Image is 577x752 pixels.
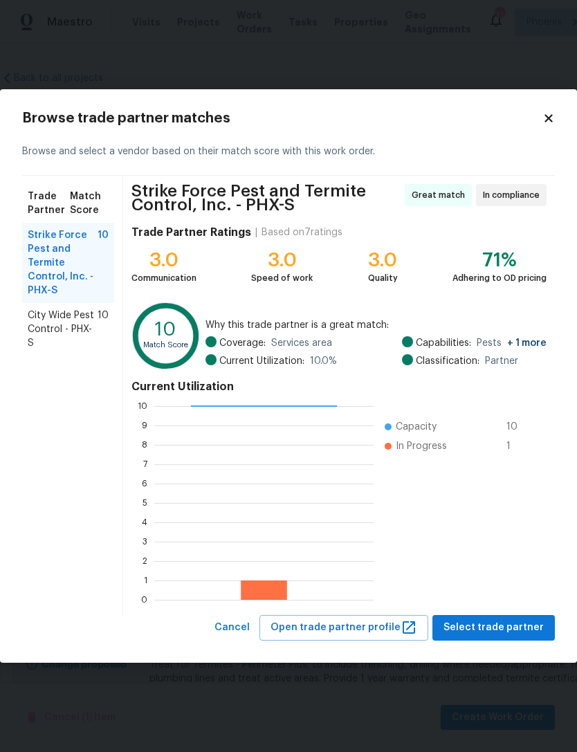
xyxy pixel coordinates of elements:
[259,615,428,641] button: Open trade partner profile
[142,479,147,488] text: 6
[483,188,545,202] span: In compliance
[443,619,544,636] span: Select trade partner
[70,190,109,217] span: Match Score
[219,336,266,350] span: Coverage:
[98,228,109,297] span: 10
[209,615,255,641] button: Cancel
[251,271,313,285] div: Speed of work
[416,336,471,350] span: Capabilities:
[412,188,470,202] span: Great match
[485,354,518,368] span: Partner
[262,226,342,239] div: Based on 7 ratings
[143,499,147,507] text: 5
[251,226,262,239] div: |
[507,338,547,348] span: + 1 more
[131,184,401,212] span: Strike Force Pest and Termite Control, Inc. - PHX-S
[396,420,437,434] span: Capacity
[271,336,332,350] span: Services area
[432,615,555,641] button: Select trade partner
[22,111,542,125] h2: Browse trade partner matches
[310,354,337,368] span: 10.0 %
[143,557,147,565] text: 2
[396,439,447,453] span: In Progress
[142,421,147,430] text: 9
[131,271,196,285] div: Communication
[131,380,547,394] h4: Current Utilization
[452,253,547,267] div: 71%
[155,321,176,340] text: 10
[28,228,98,297] span: Strike Force Pest and Termite Control, Inc. - PHX-S
[143,538,147,546] text: 3
[144,576,147,585] text: 1
[251,253,313,267] div: 3.0
[143,341,188,349] text: Match Score
[477,336,547,350] span: Pests
[131,226,251,239] h4: Trade Partner Ratings
[28,190,70,217] span: Trade Partner
[506,420,529,434] span: 10
[98,309,109,350] span: 10
[142,441,147,449] text: 8
[131,253,196,267] div: 3.0
[506,439,529,453] span: 1
[368,271,398,285] div: Quality
[22,128,555,176] div: Browse and select a vendor based on their match score with this work order.
[28,309,98,350] span: City Wide Pest Control - PHX-S
[214,619,250,636] span: Cancel
[219,354,304,368] span: Current Utilization:
[142,518,147,526] text: 4
[141,596,147,604] text: 0
[271,619,417,636] span: Open trade partner profile
[143,460,147,468] text: 7
[452,271,547,285] div: Adhering to OD pricing
[368,253,398,267] div: 3.0
[205,318,547,332] span: Why this trade partner is a great match:
[416,354,479,368] span: Classification:
[138,402,147,410] text: 10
